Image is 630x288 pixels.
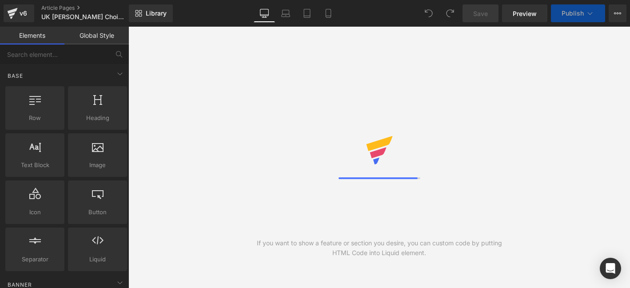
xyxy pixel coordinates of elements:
[502,4,547,22] a: Preview
[41,4,144,12] a: Article Pages
[275,4,296,22] a: Laptop
[129,4,173,22] a: New Library
[513,9,537,18] span: Preview
[254,238,505,258] div: If you want to show a feature or section you desire, you can custom code by putting HTML Code int...
[8,160,62,170] span: Text Block
[420,4,438,22] button: Undo
[7,72,24,80] span: Base
[4,4,34,22] a: v6
[600,258,621,279] div: Open Intercom Messenger
[441,4,459,22] button: Redo
[18,8,29,19] div: v6
[562,10,584,17] span: Publish
[254,4,275,22] a: Desktop
[146,9,167,17] span: Library
[318,4,339,22] a: Mobile
[71,208,124,217] span: Button
[296,4,318,22] a: Tablet
[41,13,127,20] span: UK [PERSON_NAME] Choice: 4G Solar-Powered Cameras for Livestock &amp; Land Monitoring.
[71,113,124,123] span: Heading
[8,113,62,123] span: Row
[8,208,62,217] span: Icon
[71,255,124,264] span: Liquid
[551,4,605,22] button: Publish
[8,255,62,264] span: Separator
[609,4,626,22] button: More
[64,27,129,44] a: Global Style
[71,160,124,170] span: Image
[473,9,488,18] span: Save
